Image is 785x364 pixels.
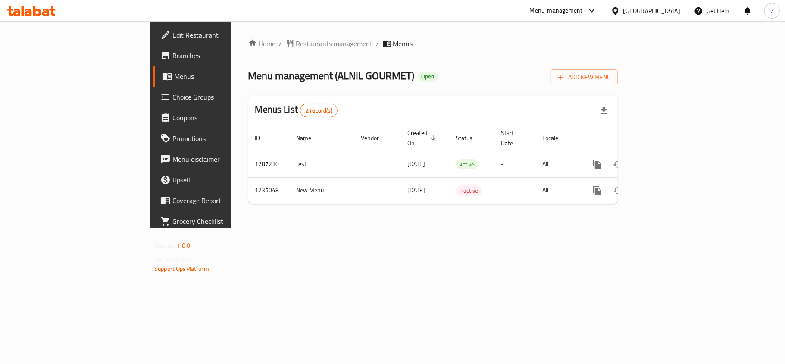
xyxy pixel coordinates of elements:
a: Grocery Checklist [153,211,281,232]
a: Promotions [153,128,281,149]
span: Upsell [172,175,274,185]
table: enhanced table [248,125,677,204]
div: [GEOGRAPHIC_DATA] [623,6,680,16]
div: Inactive [456,185,482,196]
button: more [587,180,608,201]
span: Start Date [501,128,525,148]
button: more [587,154,608,175]
a: Restaurants management [286,38,373,49]
span: Locale [543,133,570,143]
span: Coverage Report [172,195,274,206]
a: Coupons [153,107,281,128]
li: / [376,38,379,49]
td: All [536,151,580,177]
a: Coverage Report [153,190,281,211]
span: Grocery Checklist [172,216,274,226]
a: Edit Restaurant [153,25,281,45]
span: Promotions [172,133,274,144]
div: Menu-management [530,6,583,16]
span: Restaurants management [296,38,373,49]
a: Branches [153,45,281,66]
td: test [290,151,354,177]
span: Branches [172,50,274,61]
td: New Menu [290,177,354,204]
td: - [494,151,536,177]
span: Inactive [456,186,482,196]
a: Upsell [153,169,281,190]
span: Open [418,73,438,80]
span: Get support on: [154,254,194,266]
span: Edit Restaurant [172,30,274,40]
span: [DATE] [408,158,425,169]
span: z [771,6,773,16]
a: Menus [153,66,281,87]
span: Status [456,133,484,143]
nav: breadcrumb [248,38,618,49]
a: Menu disclaimer [153,149,281,169]
span: Menu management ( ALNIL GOURMET ) [248,66,415,85]
span: Vendor [361,133,391,143]
span: Add New Menu [558,72,611,83]
span: Active [456,160,478,169]
div: Open [418,72,438,82]
span: Version: [154,240,175,251]
span: 2 record(s) [300,107,337,115]
button: Change Status [608,154,629,175]
span: Coupons [172,113,274,123]
h2: Menus List [255,103,338,117]
button: Add New Menu [551,69,618,85]
button: Change Status [608,180,629,201]
span: Name [297,133,323,143]
td: - [494,177,536,204]
span: Choice Groups [172,92,274,102]
div: Active [456,159,478,169]
span: [DATE] [408,185,425,196]
span: Menus [393,38,413,49]
div: Total records count [300,104,338,117]
span: Menus [174,71,274,82]
span: Created On [408,128,439,148]
td: All [536,177,580,204]
div: Export file [594,100,614,121]
a: Support.OpsPlatform [154,263,209,274]
span: Menu disclaimer [172,154,274,164]
th: Actions [580,125,677,151]
span: ID [255,133,272,143]
a: Choice Groups [153,87,281,107]
span: 1.0.0 [177,240,190,251]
